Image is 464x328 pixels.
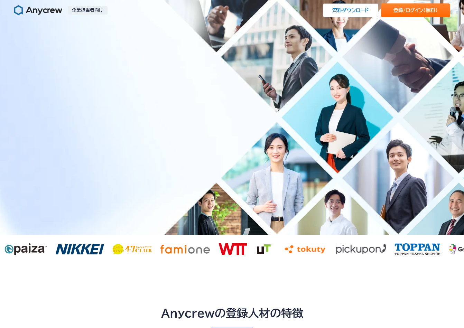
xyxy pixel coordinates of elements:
[254,243,273,255] img: ut
[218,243,246,255] img: wtt
[14,5,62,16] img: Anycrew
[159,243,210,255] img: famione
[68,6,108,15] p: 企業担当者向け
[381,3,450,17] a: 登録/ログイン（無料）
[4,243,46,255] img: paiza
[112,244,151,254] img: 47club
[323,3,378,17] a: 資料ダウンロード
[335,243,386,255] img: pickupon
[394,243,440,255] img: toppan
[423,8,438,13] span: （無料）
[282,243,327,255] img: tokuty
[55,244,104,254] img: nikkei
